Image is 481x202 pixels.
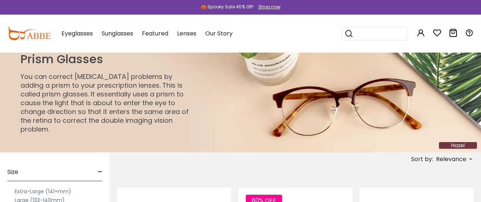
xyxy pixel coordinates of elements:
[7,27,50,40] img: abbeglasses.com
[201,4,253,10] div: 🎃 Spooky Sale 45% Off!
[102,29,133,38] span: Sunglasses
[98,163,102,181] span: -
[177,29,196,38] span: Lenses
[205,29,233,38] span: Our Story
[15,187,71,196] label: Extra-Large (141+mm)
[7,163,18,181] span: Size
[436,153,466,166] span: Relevance
[258,4,281,10] div: Shop now
[411,155,433,163] span: Sort by:
[142,29,168,38] span: Featured
[61,29,93,38] span: Eyeglasses
[20,72,189,134] p: You can correct [MEDICAL_DATA] problems by adding a prism to your prescription lenses. This is ca...
[255,4,281,10] a: Shop now
[20,52,189,66] h1: Prism Glasses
